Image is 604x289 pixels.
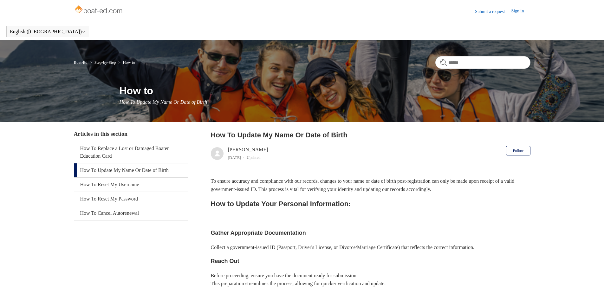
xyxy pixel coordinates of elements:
[74,178,188,192] a: How To Reset My Username
[247,155,261,160] li: Updated
[117,60,135,65] li: How to
[511,8,530,15] a: Sign in
[211,130,530,140] h2: How To Update My Name Or Date of Birth
[435,56,530,69] input: Search
[74,4,124,16] img: Boat-Ed Help Center home page
[475,8,511,15] a: Submit a request
[74,206,188,220] a: How To Cancel Autorenewal
[506,146,530,155] button: Follow Article
[74,192,188,206] a: How To Reset My Password
[211,272,530,288] p: Before proceeding, ensure you have the document ready for submission. This preparation streamline...
[10,29,86,35] button: English ([GEOGRAPHIC_DATA])
[211,257,530,266] h3: Reach Out
[74,131,127,137] span: Articles in this section
[211,243,530,252] p: Collect a government-issued ID (Passport, Driver's License, or Divorce/Marriage Certificate) that...
[211,228,530,238] h3: Gather Appropriate Documentation
[94,60,116,65] a: Step-by-Step
[74,60,88,65] a: Boat-Ed
[74,60,89,65] li: Boat-Ed
[211,177,530,193] p: To ensure accuracy and compliance with our records, changes to your name or date of birth post-re...
[88,60,117,65] li: Step-by-Step
[123,60,135,65] a: How to
[74,141,188,163] a: How To Replace a Lost or Damaged Boater Education Card
[120,99,207,105] span: How To Update My Name Or Date of Birth
[211,198,530,209] h2: How to Update Your Personal Information:
[120,83,530,98] h1: How to
[228,155,241,160] time: 04/08/2025, 12:33
[74,163,188,177] a: How To Update My Name Or Date of Birth
[228,146,268,161] div: [PERSON_NAME]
